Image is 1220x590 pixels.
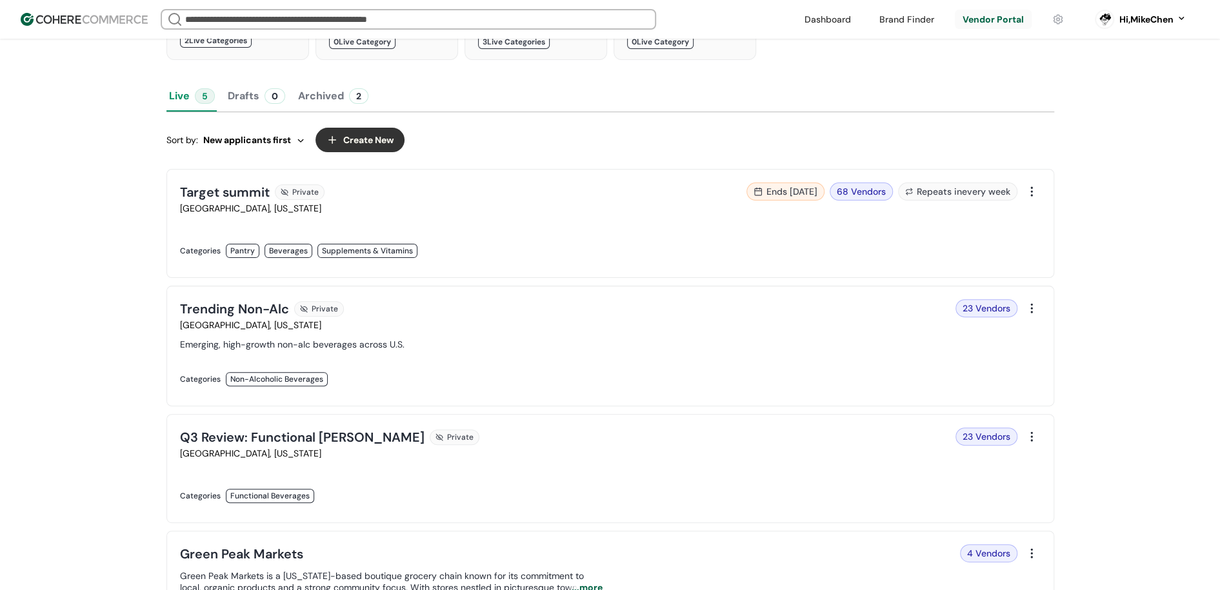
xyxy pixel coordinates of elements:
svg: 0 percent [1095,10,1114,29]
button: Archived [295,81,371,112]
div: Hi, MikeChen [1119,13,1174,26]
div: 2 [349,88,368,104]
div: 5 [195,88,215,104]
div: 23 Vendors [955,299,1017,317]
button: Drafts [225,81,288,112]
div: 4 Vendors [960,544,1017,562]
img: Cohere Logo [21,13,148,26]
div: 23 Vendors [955,428,1017,446]
span: New applicants first [203,133,291,147]
div: 68 Vendors [830,182,893,201]
div: Emerging, high-growth non-alc beverages across U.S. [180,339,603,350]
div: 0 [265,88,285,104]
button: Live [166,81,217,112]
button: Create New [315,128,405,152]
div: Repeats in every week [898,182,1017,201]
div: Ends [DATE] [746,182,825,201]
button: Hi,MikeChen [1119,13,1186,26]
div: Sort by: [166,133,305,147]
